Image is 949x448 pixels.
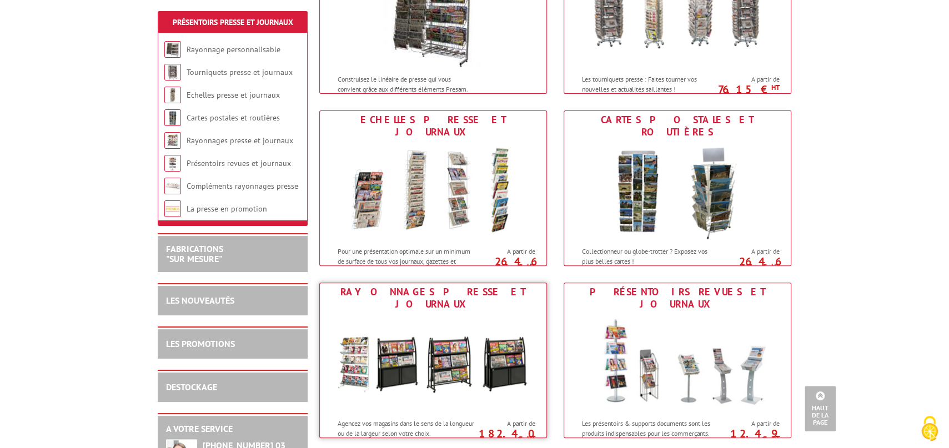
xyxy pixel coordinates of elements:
[164,41,181,58] img: Rayonnage personnalisable
[717,86,779,93] p: 76.15 €
[582,74,720,93] p: Les tourniquets presse : Faites tourner vos nouvelles et actualités saillantes !
[164,87,181,103] img: Echelles presse et journaux
[717,258,779,271] p: 26.46 €
[173,17,293,27] a: Présentoirs Presse et Journaux
[187,181,298,191] a: Compléments rayonnages presse
[916,415,943,442] img: Cookies (fenêtre modale)
[722,247,779,256] span: A partir de
[164,64,181,80] img: Tourniquets presse et journaux
[478,419,535,428] span: A partir de
[166,295,234,306] a: LES NOUVEAUTÉS
[338,246,475,275] p: Pour une présentation optimale sur un minimum de surface de tous vos journaux, gazettes et hebdos !
[330,313,536,413] img: Rayonnages presse et journaux
[805,386,836,431] a: Haut de la page
[910,410,949,448] button: Cookies (fenêtre modale)
[164,155,181,172] img: Présentoirs revues et journaux
[330,141,536,241] img: Echelles presse et journaux
[319,110,547,266] a: Echelles presse et journaux Echelles presse et journaux Pour une présentation optimale sur un min...
[771,261,779,271] sup: HT
[564,110,791,266] a: Cartes postales et routières Cartes postales et routières Collectionneur ou globe-trotter ? Expos...
[473,258,535,271] p: 26.46 €
[575,313,780,413] img: Présentoirs revues et journaux
[473,430,535,444] p: 182.40 €
[187,90,280,100] a: Echelles presse et journaux
[187,44,280,54] a: Rayonnage personnalisable
[526,261,535,271] sup: HT
[582,419,720,437] p: Les présentoirs & supports documents sont les produits indispensables pour les commerçants.
[567,286,788,310] div: Présentoirs revues et journaux
[164,109,181,126] img: Cartes postales et routières
[166,338,235,349] a: LES PROMOTIONS
[338,74,475,93] p: Construisez le linéaire de presse qui vous convient grâce aux différents éléments Presam.
[164,178,181,194] img: Compléments rayonnages presse
[567,114,788,138] div: Cartes postales et routières
[166,243,223,264] a: FABRICATIONS"Sur Mesure"
[187,113,280,123] a: Cartes postales et routières
[187,135,293,145] a: Rayonnages presse et journaux
[722,75,779,84] span: A partir de
[323,114,544,138] div: Echelles presse et journaux
[582,246,720,265] p: Collectionneur ou globe-trotter ? Exposez vos plus belles cartes !
[722,419,779,428] span: A partir de
[323,286,544,310] div: Rayonnages presse et journaux
[338,419,475,437] p: Agencez vos magasins dans le sens de la longueur ou de la largeur selon votre choix.
[717,430,779,444] p: 12.49 €
[164,200,181,217] img: La presse en promotion
[564,283,791,438] a: Présentoirs revues et journaux Présentoirs revues et journaux Les présentoirs & supports document...
[319,283,547,438] a: Rayonnages presse et journaux Rayonnages presse et journaux Agencez vos magasins dans le sens de ...
[164,132,181,149] img: Rayonnages presse et journaux
[187,67,293,77] a: Tourniquets presse et journaux
[575,141,780,241] img: Cartes postales et routières
[166,381,217,392] a: DESTOCKAGE
[187,204,267,214] a: La presse en promotion
[478,247,535,256] span: A partir de
[526,434,535,443] sup: HT
[771,83,779,92] sup: HT
[187,158,291,168] a: Présentoirs revues et journaux
[771,434,779,443] sup: HT
[166,424,299,434] h2: A votre service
